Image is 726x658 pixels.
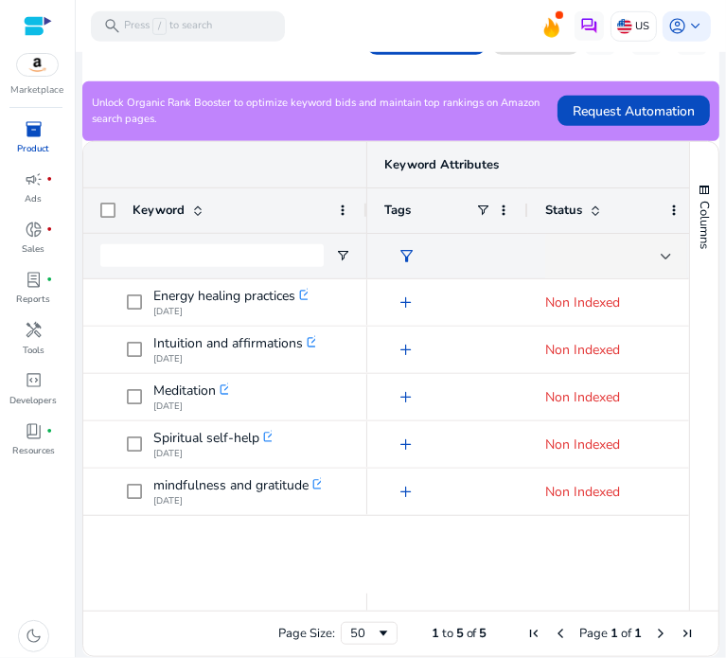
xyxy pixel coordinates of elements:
[545,341,620,359] span: Non Indexed
[398,247,416,265] span: filter_alt
[11,83,64,98] p: Marketplace
[480,625,487,642] span: 5
[46,276,52,282] span: fiber_manual_record
[681,626,696,641] div: Last Page
[46,176,52,182] span: fiber_manual_record
[17,293,51,306] p: Reports
[153,286,295,307] span: Energy healing practices
[398,436,416,453] span: add
[153,448,272,460] p: [DATE]
[153,353,315,365] p: [DATE]
[18,142,50,155] p: Product
[153,400,228,413] p: [DATE]
[10,394,58,407] p: Developers
[442,625,453,642] span: to
[341,622,398,645] div: Page Size
[278,625,335,642] div: Page Size:
[12,444,55,457] p: Resources
[545,388,620,406] span: Non Indexed
[432,625,439,642] span: 1
[545,483,620,501] span: Non Indexed
[153,428,259,449] span: Spiritual self-help
[398,341,416,359] span: add
[103,17,121,35] span: search
[635,9,649,43] p: US
[153,306,308,318] p: [DATE]
[398,388,416,406] span: add
[25,170,43,188] span: campaign
[133,202,185,219] span: Keyword
[554,626,569,641] div: Previous Page
[25,221,43,239] span: donut_small
[545,436,620,453] span: Non Indexed
[25,321,43,339] span: handyman
[153,475,309,496] span: mindfulness and gratitude
[384,156,499,173] span: Keyword Attributes
[25,371,43,389] span: code_blocks
[580,625,609,642] span: Page
[622,625,632,642] span: of
[456,625,464,642] span: 5
[23,344,44,357] p: Tools
[335,248,350,263] button: Open Filter Menu
[25,422,43,440] span: book_4
[611,625,619,642] span: 1
[467,625,477,642] span: of
[573,101,695,121] span: Request Automation
[25,271,43,289] span: lab_profile
[398,483,416,501] span: add
[46,428,52,434] span: fiber_manual_record
[558,96,710,126] button: Request Automation
[17,54,58,77] img: amazon.svg
[152,18,167,35] span: /
[92,96,545,128] p: Unlock Organic Rank Booster to optimize keyword bids and maintain top rankings on Amazon search p...
[384,202,411,219] span: Tags
[350,625,376,642] div: 50
[46,226,52,232] span: fiber_manual_record
[25,627,43,645] span: dark_mode
[23,242,45,256] p: Sales
[545,202,582,219] span: Status
[153,381,216,401] span: Meditation
[26,192,43,205] p: Ads
[635,625,643,642] span: 1
[153,333,303,354] span: Intuition and affirmations
[527,626,542,641] div: First Page
[25,120,43,138] span: inventory_2
[669,17,687,35] span: account_circle
[100,244,324,267] input: Keyword Filter Input
[398,293,416,311] span: add
[124,18,212,35] p: Press to search
[545,293,620,311] span: Non Indexed
[654,626,669,641] div: Next Page
[153,495,321,507] p: [DATE]
[617,19,632,34] img: us.svg
[697,201,714,249] span: Columns
[687,17,705,35] span: keyboard_arrow_down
